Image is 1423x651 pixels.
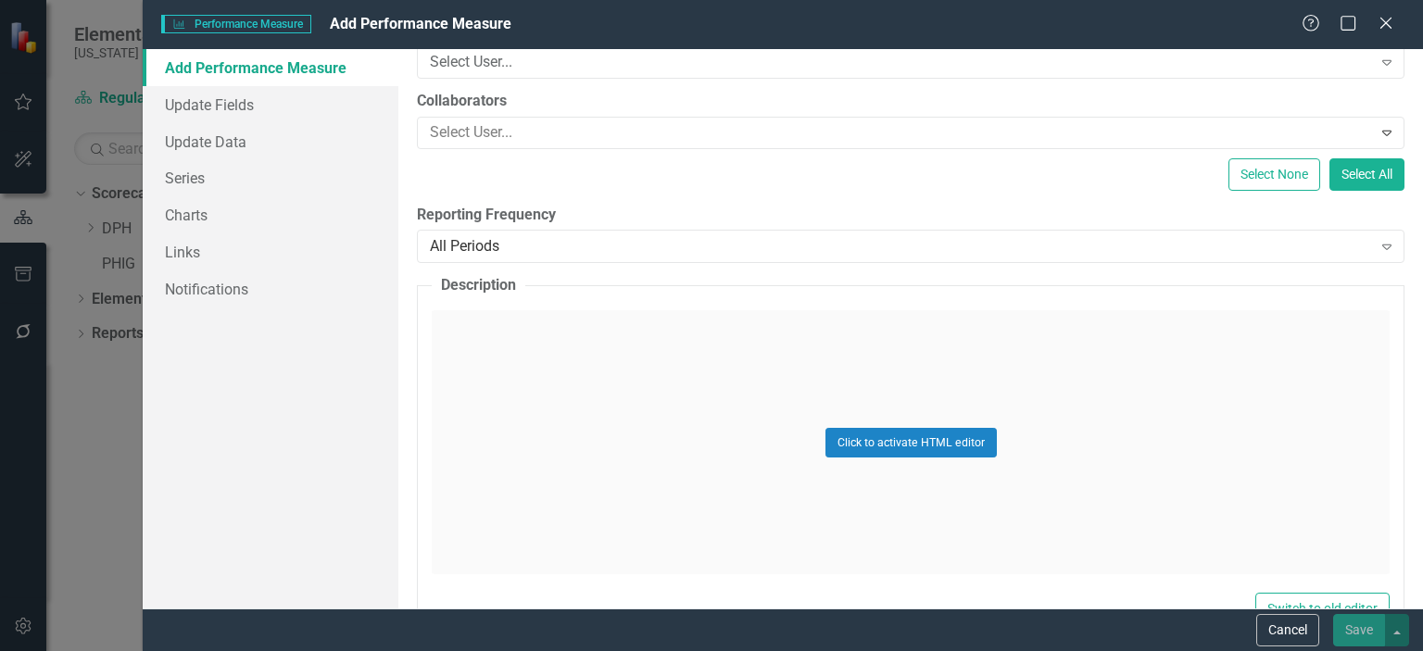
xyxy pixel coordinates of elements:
button: Cancel [1256,614,1319,646]
a: Charts [143,196,398,233]
a: Update Data [143,123,398,160]
span: Performance Measure [161,15,311,33]
div: Select User... [430,51,1371,72]
label: Collaborators [417,91,1404,112]
a: Notifications [143,270,398,307]
div: All Periods [430,236,1371,257]
a: Add Performance Measure [143,49,398,86]
legend: Description [432,275,525,296]
button: Select None [1228,158,1320,191]
button: Select All [1329,158,1404,191]
button: Switch to old editor [1255,593,1390,625]
a: Update Fields [143,86,398,123]
a: Series [143,159,398,196]
button: Click to activate HTML editor [825,428,997,457]
button: Save [1333,614,1385,646]
label: Reporting Frequency [417,205,1404,226]
a: Links [143,233,398,270]
span: Add Performance Measure [330,15,511,32]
